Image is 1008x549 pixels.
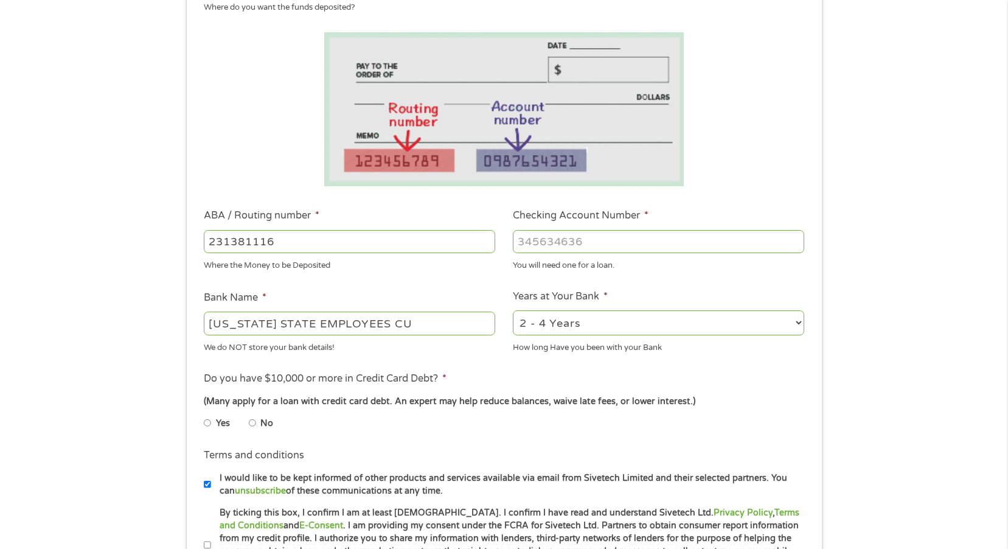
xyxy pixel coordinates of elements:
[235,486,286,496] a: unsubscribe
[324,32,684,186] img: Routing number location
[513,209,648,222] label: Checking Account Number
[216,417,230,430] label: Yes
[204,209,319,222] label: ABA / Routing number
[513,290,608,303] label: Years at Your Bank
[513,337,804,354] div: How long Have you been with your Bank
[204,337,495,354] div: We do NOT store your bank details!
[220,508,799,531] a: Terms and Conditions
[513,256,804,272] div: You will need one for a loan.
[204,372,447,385] label: Do you have $10,000 or more in Credit Card Debt?
[204,2,795,14] div: Where do you want the funds deposited?
[204,230,495,253] input: 263177916
[211,472,808,498] label: I would like to be kept informed of other products and services available via email from Sivetech...
[714,508,773,518] a: Privacy Policy
[204,256,495,272] div: Where the Money to be Deposited
[299,520,343,531] a: E-Consent
[513,230,804,253] input: 345634636
[204,292,266,304] label: Bank Name
[204,395,804,408] div: (Many apply for a loan with credit card debt. An expert may help reduce balances, waive late fees...
[204,449,304,462] label: Terms and conditions
[260,417,273,430] label: No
